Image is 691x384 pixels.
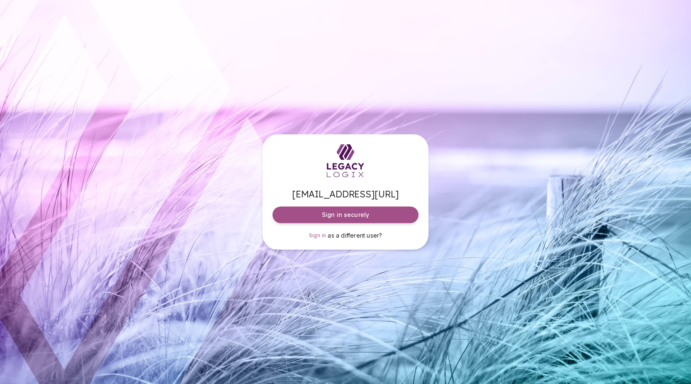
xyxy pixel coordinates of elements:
[328,232,382,239] span: as a different user?
[273,188,418,200] span: [EMAIL_ADDRESS][URL]
[322,211,369,219] span: Sign in securely
[309,231,326,240] a: Sign in
[309,232,326,238] span: Sign in
[273,207,418,223] button: Sign in securely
